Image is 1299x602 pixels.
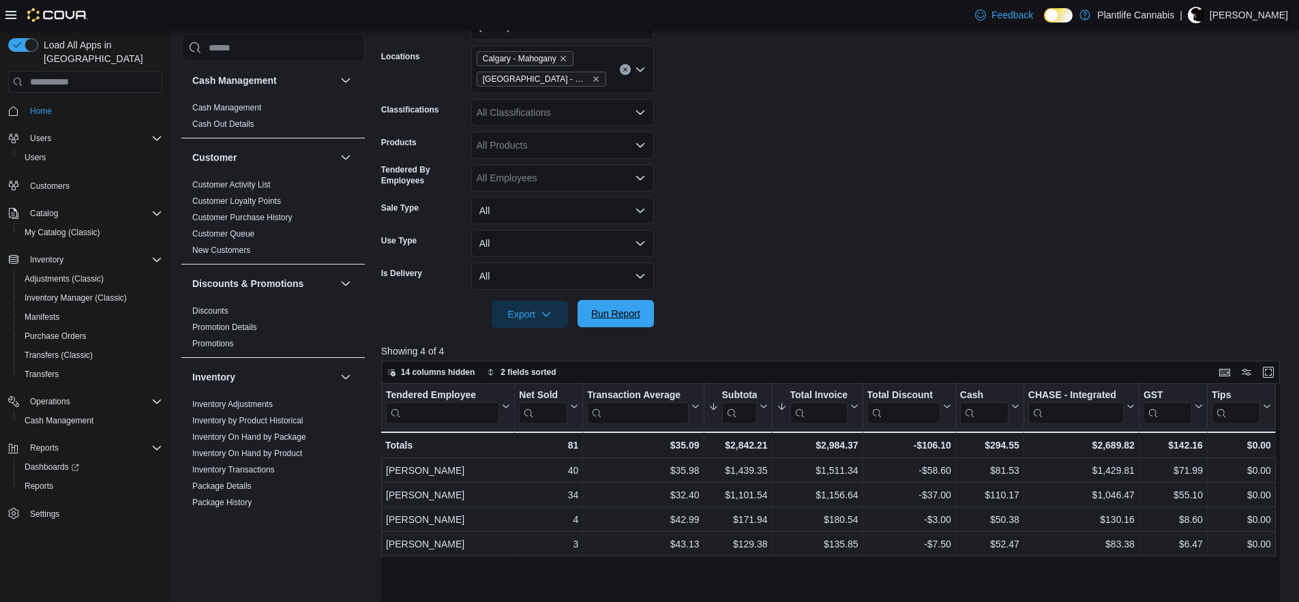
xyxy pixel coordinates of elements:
[519,437,578,453] div: 81
[192,229,254,239] a: Customer Queue
[192,119,254,129] a: Cash Out Details
[19,149,162,166] span: Users
[1260,364,1276,380] button: Enter fullscreen
[27,8,88,22] img: Cova
[382,364,481,380] button: 14 columns hidden
[587,536,699,552] div: $43.13
[14,148,168,167] button: Users
[19,347,98,363] a: Transfers (Classic)
[19,478,59,494] a: Reports
[19,309,65,325] a: Manifests
[1212,389,1260,402] div: Tips
[3,250,168,269] button: Inventory
[192,400,273,409] a: Inventory Adjustments
[519,487,578,503] div: 34
[192,416,303,425] a: Inventory by Product Historical
[192,464,275,475] span: Inventory Transactions
[3,129,168,148] button: Users
[587,437,699,453] div: $35.09
[960,511,1019,528] div: $50.38
[1238,364,1255,380] button: Display options
[1144,487,1203,503] div: $55.10
[192,399,273,410] span: Inventory Adjustments
[519,389,567,424] div: Net Sold
[14,269,168,288] button: Adjustments (Classic)
[192,245,250,255] a: New Customers
[14,307,168,327] button: Manifests
[867,389,951,424] button: Total Discount
[381,202,419,213] label: Sale Type
[192,448,302,459] span: Inventory On Hand by Product
[386,487,510,503] div: [PERSON_NAME]
[192,481,252,492] span: Package Details
[25,350,93,361] span: Transfers (Classic)
[192,228,254,239] span: Customer Queue
[338,369,354,385] button: Inventory
[30,509,59,520] span: Settings
[14,477,168,496] button: Reports
[25,292,127,303] span: Inventory Manager (Classic)
[587,511,699,528] div: $42.99
[381,104,439,115] label: Classifications
[519,389,578,424] button: Net Sold
[708,389,767,424] button: Subtotal
[19,224,162,241] span: My Catalog (Classic)
[25,440,162,456] span: Reports
[19,224,106,241] a: My Catalog (Classic)
[25,506,65,522] a: Settings
[1212,511,1271,528] div: $0.00
[776,462,858,479] div: $1,511.34
[338,275,354,292] button: Discounts & Promotions
[3,175,168,195] button: Customers
[386,511,510,528] div: [PERSON_NAME]
[192,277,335,290] button: Discounts & Promotions
[1028,462,1135,479] div: $1,429.81
[25,393,76,410] button: Operations
[181,100,365,138] div: Cash Management
[192,481,252,491] a: Package Details
[192,370,335,384] button: Inventory
[25,152,46,163] span: Users
[386,389,499,402] div: Tendered Employee
[1144,511,1203,528] div: $8.60
[192,196,281,207] span: Customer Loyalty Points
[721,389,756,402] div: Subtotal
[14,223,168,242] button: My Catalog (Classic)
[30,254,63,265] span: Inventory
[620,64,631,75] button: Clear input
[1144,389,1192,424] div: GST
[14,457,168,477] a: Dashboards
[25,227,100,238] span: My Catalog (Classic)
[721,389,756,424] div: Subtotal
[1212,437,1271,453] div: $0.00
[192,102,261,113] span: Cash Management
[708,462,767,479] div: $1,439.35
[1028,536,1135,552] div: $83.38
[1144,462,1203,479] div: $71.99
[991,8,1033,22] span: Feedback
[25,393,162,410] span: Operations
[635,172,646,183] button: Open list of options
[192,306,228,316] a: Discounts
[25,130,162,147] span: Users
[1180,7,1182,23] p: |
[19,478,162,494] span: Reports
[19,328,162,344] span: Purchase Orders
[19,328,92,344] a: Purchase Orders
[192,449,302,458] a: Inventory On Hand by Product
[519,389,567,402] div: Net Sold
[14,288,168,307] button: Inventory Manager (Classic)
[381,51,420,62] label: Locations
[192,151,335,164] button: Customer
[867,511,951,528] div: -$3.00
[25,252,162,268] span: Inventory
[1144,389,1203,424] button: GST
[960,389,1009,424] div: Cash
[25,331,87,342] span: Purchase Orders
[192,432,306,442] span: Inventory On Hand by Package
[1028,437,1135,453] div: $2,689.82
[1028,487,1135,503] div: $1,046.47
[708,536,767,552] div: $129.38
[19,290,162,306] span: Inventory Manager (Classic)
[519,511,578,528] div: 4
